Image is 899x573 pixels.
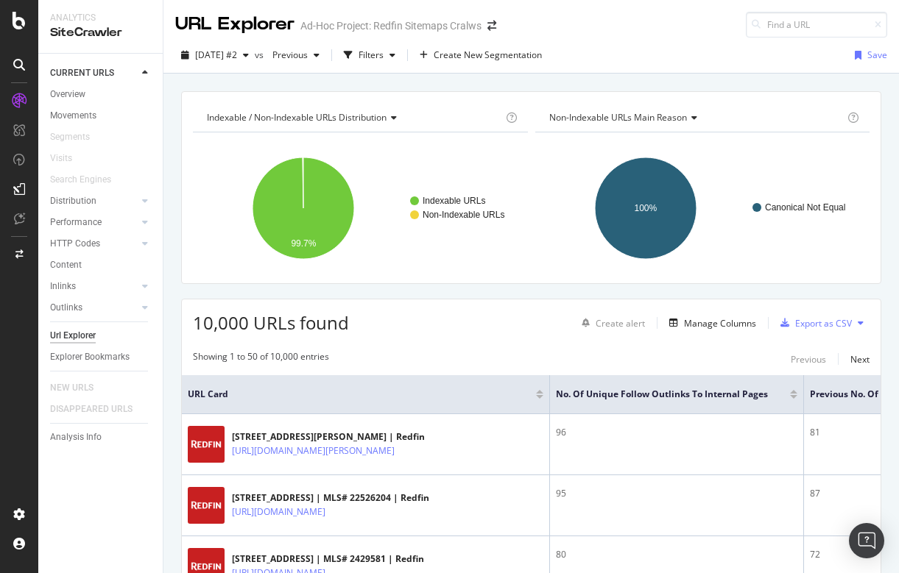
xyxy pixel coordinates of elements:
[50,193,138,209] a: Distribution
[232,552,424,566] div: [STREET_ADDRESS] | MLS# 2429581 | Redfin
[204,106,503,129] h4: Indexable / Non-Indexable URLs Distribution
[50,257,82,273] div: Content
[232,444,395,458] a: [URL][DOMAIN_NAME][PERSON_NAME]
[634,203,657,213] text: 100%
[50,215,138,230] a: Performance
[549,111,687,124] span: Non-Indexable URLs Main Reason
[50,24,151,41] div: SiteCrawler
[50,236,100,252] div: HTTP Codes
[556,426,797,439] div: 96
[50,328,152,344] a: Url Explorer
[849,523,884,558] div: Open Intercom Messenger
[50,87,85,102] div: Overview
[867,49,887,61] div: Save
[193,310,349,335] span: 10,000 URLs found
[50,328,96,344] div: Url Explorer
[487,21,496,31] div: arrow-right-arrow-left
[207,111,387,124] span: Indexable / Non-Indexable URLs distribution
[850,350,870,368] button: Next
[50,65,138,81] a: CURRENT URLS
[850,353,870,366] div: Next
[50,151,87,166] a: Visits
[195,49,237,61] span: 2025 Sep. 15th #2
[576,311,645,335] button: Create alert
[663,314,756,332] button: Manage Columns
[50,349,130,365] div: Explorer Bookmarks
[50,129,105,145] a: Segments
[193,350,329,368] div: Showing 1 to 50 of 10,000 entries
[50,430,152,445] a: Analysis Info
[300,18,482,33] div: Ad-Hoc Project: Redfin Sitemaps Cralws
[423,196,485,206] text: Indexable URLs
[535,144,870,272] svg: A chart.
[434,49,542,61] span: Create New Segmentation
[414,43,548,67] button: Create New Segmentation
[50,380,94,396] div: NEW URLS
[746,12,887,38] input: Find a URL
[50,380,108,396] a: NEW URLS
[175,12,295,37] div: URL Explorer
[50,402,133,417] div: DISAPPEARED URLS
[50,215,102,230] div: Performance
[546,106,845,129] h4: Non-Indexable URLs Main Reason
[291,238,316,249] text: 99.7%
[50,349,152,365] a: Explorer Bookmarks
[849,43,887,67] button: Save
[50,300,82,316] div: Outlinks
[50,300,138,316] a: Outlinks
[765,202,845,213] text: Canonical Not Equal
[50,279,76,294] div: Inlinks
[795,317,852,330] div: Export as CSV
[255,49,267,61] span: vs
[232,491,429,505] div: [STREET_ADDRESS] | MLS# 22526204 | Redfin
[50,402,147,417] a: DISAPPEARED URLS
[188,388,532,401] span: URL Card
[50,430,102,445] div: Analysis Info
[188,487,225,524] img: main image
[556,388,768,401] span: No. of Unique Follow Outlinks to Internal Pages
[50,108,152,124] a: Movements
[596,317,645,330] div: Create alert
[556,487,797,500] div: 95
[338,43,401,67] button: Filters
[50,236,138,252] a: HTTP Codes
[267,49,308,61] span: Previous
[50,172,126,188] a: Search Engines
[267,43,325,67] button: Previous
[791,350,826,368] button: Previous
[50,151,72,166] div: Visits
[775,311,852,335] button: Export as CSV
[50,257,152,273] a: Content
[232,430,426,444] div: [STREET_ADDRESS][PERSON_NAME] | Redfin
[556,548,797,561] div: 80
[50,108,96,124] div: Movements
[50,172,111,188] div: Search Engines
[50,279,138,294] a: Inlinks
[175,43,255,67] button: [DATE] #2
[791,353,826,366] div: Previous
[50,12,151,24] div: Analytics
[193,144,528,272] svg: A chart.
[50,65,114,81] div: CURRENT URLS
[684,317,756,330] div: Manage Columns
[50,87,152,102] a: Overview
[232,505,325,519] a: [URL][DOMAIN_NAME]
[188,426,225,463] img: main image
[50,193,96,209] div: Distribution
[359,49,384,61] div: Filters
[423,210,504,220] text: Non-Indexable URLs
[50,129,90,145] div: Segments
